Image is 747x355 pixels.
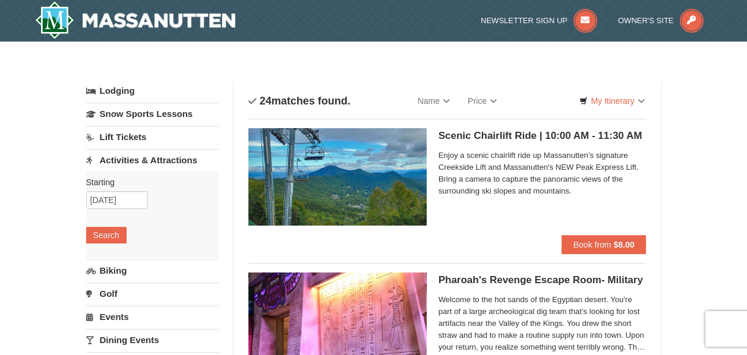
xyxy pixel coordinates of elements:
[86,306,219,328] a: Events
[86,176,210,188] label: Starting
[439,274,647,286] h5: Pharoah's Revenge Escape Room- Military
[618,16,674,25] span: Owner's Site
[86,126,219,148] a: Lift Tickets
[86,103,219,125] a: Snow Sports Lessons
[86,329,219,351] a: Dining Events
[86,80,219,102] a: Lodging
[248,128,427,226] img: 24896431-1-a2e2611b.jpg
[86,283,219,305] a: Golf
[260,95,272,107] span: 24
[481,16,597,25] a: Newsletter Sign Up
[572,92,652,110] a: My Itinerary
[613,240,634,249] strong: $8.00
[618,16,704,25] a: Owner's Site
[439,130,647,142] h5: Scenic Chairlift Ride | 10:00 AM - 11:30 AM
[409,89,459,113] a: Name
[35,1,236,39] img: Massanutten Resort Logo
[459,89,506,113] a: Price
[86,149,219,171] a: Activities & Attractions
[439,294,647,353] span: Welcome to the hot sands of the Egyptian desert. You're part of a large archeological dig team th...
[35,1,236,39] a: Massanutten Resort
[562,235,647,254] button: Book from $8.00
[573,240,612,249] span: Book from
[248,95,351,107] h4: matches found.
[86,259,219,281] a: Biking
[439,150,647,197] span: Enjoy a scenic chairlift ride up Massanutten’s signature Creekside Lift and Massanutten's NEW Pea...
[86,227,127,243] button: Search
[481,16,568,25] span: Newsletter Sign Up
